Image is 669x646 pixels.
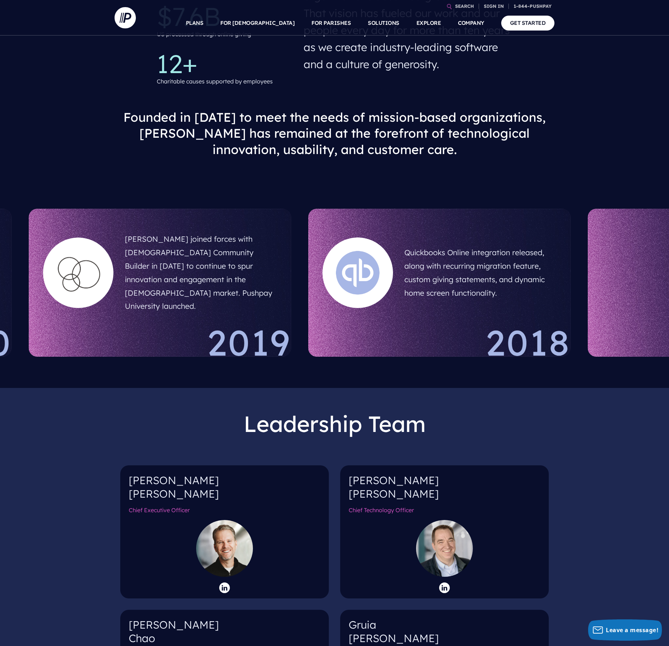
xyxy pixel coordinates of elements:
div: 2018 [308,325,571,357]
h4: [PERSON_NAME] [PERSON_NAME] [349,474,540,506]
h5: [PERSON_NAME] joined forces with [DEMOGRAPHIC_DATA] Community Builder in [DATE] to continue to sp... [125,230,277,316]
a: FOR PARISHES [311,11,351,35]
h6: Chief Executive Officer [129,506,320,520]
h3: Founded in [DATE] to meet the needs of mission-based organizations, [PERSON_NAME] has remained at... [120,104,549,164]
h6: Chief Technology Officer [349,506,540,520]
a: FOR [DEMOGRAPHIC_DATA] [220,11,294,35]
a: EXPLORE [416,11,441,35]
a: SOLUTIONS [368,11,399,35]
a: GET STARTED [501,16,555,30]
span: Leave a message! [606,626,658,634]
a: COMPANY [458,11,484,35]
div: 2019 [29,325,291,357]
h2: Leadership Team [120,405,549,443]
button: Leave a message! [588,619,662,641]
h5: Quickbooks Online integration released, along with recurring migration feature, custom giving sta... [404,243,557,302]
p: 12+ [157,51,292,76]
a: PLANS [186,11,204,35]
p: Charitable causes supported by employees [157,76,273,87]
h4: [PERSON_NAME] [PERSON_NAME] [129,474,320,506]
